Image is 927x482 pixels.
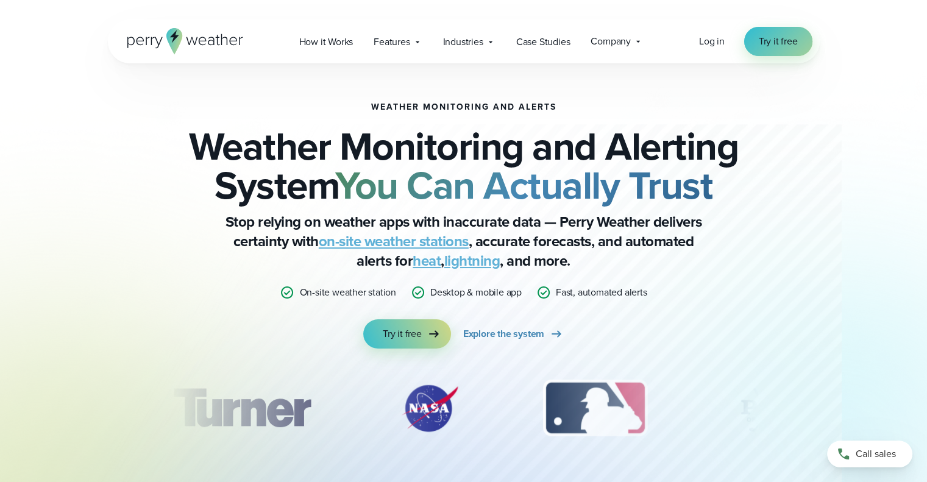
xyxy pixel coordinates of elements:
[299,35,353,49] span: How it Works
[718,378,815,439] img: PGA.svg
[383,327,422,341] span: Try it free
[443,35,483,49] span: Industries
[531,378,659,439] img: MLB.svg
[699,34,725,48] span: Log in
[220,212,708,271] p: Stop relying on weather apps with inaccurate data — Perry Weather delivers certainty with , accur...
[463,327,544,341] span: Explore the system
[856,447,896,461] span: Call sales
[591,34,631,49] span: Company
[155,378,328,439] div: 1 of 12
[759,34,798,49] span: Try it free
[463,319,564,349] a: Explore the system
[506,29,581,54] a: Case Studies
[744,27,812,56] a: Try it free
[444,250,500,272] a: lightning
[827,441,912,467] a: Call sales
[387,378,472,439] img: NASA.svg
[289,29,364,54] a: How it Works
[319,230,469,252] a: on-site weather stations
[169,378,759,445] div: slideshow
[387,378,472,439] div: 2 of 12
[374,35,410,49] span: Features
[516,35,570,49] span: Case Studies
[556,285,647,300] p: Fast, automated alerts
[413,250,441,272] a: heat
[699,34,725,49] a: Log in
[363,319,451,349] a: Try it free
[155,378,328,439] img: Turner-Construction_1.svg
[371,102,556,112] h1: Weather Monitoring and Alerts
[430,285,522,300] p: Desktop & mobile app
[335,157,712,214] strong: You Can Actually Trust
[299,285,396,300] p: On-site weather station
[169,127,759,205] h2: Weather Monitoring and Alerting System
[531,378,659,439] div: 3 of 12
[718,378,815,439] div: 4 of 12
